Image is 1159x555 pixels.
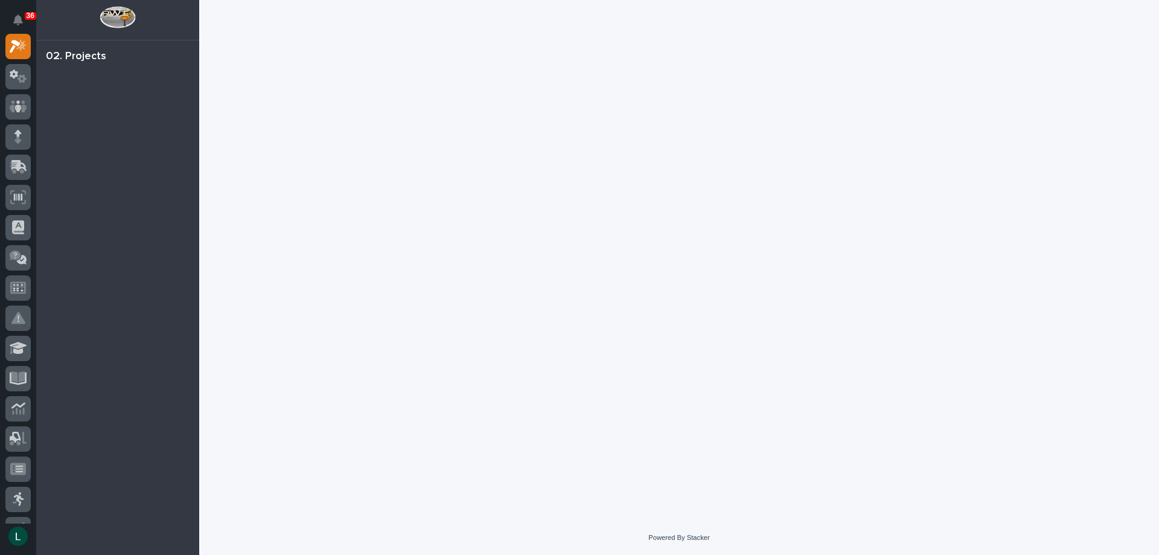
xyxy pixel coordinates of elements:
[27,11,34,20] p: 36
[46,50,106,63] div: 02. Projects
[5,524,31,549] button: users-avatar
[648,534,709,541] a: Powered By Stacker
[15,14,31,34] div: Notifications36
[100,6,135,28] img: Workspace Logo
[5,7,31,33] button: Notifications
